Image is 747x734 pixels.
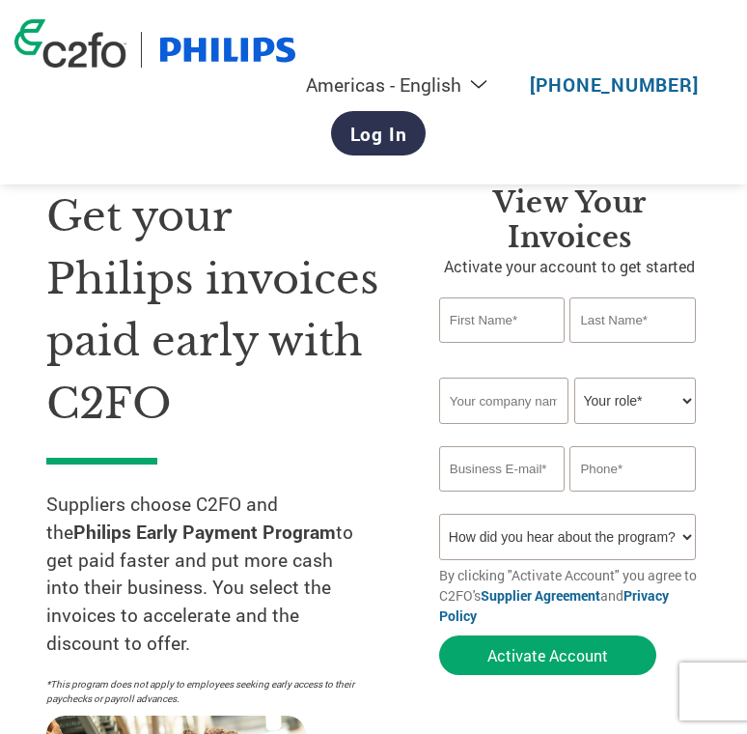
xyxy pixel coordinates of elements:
select: Title/Role [574,378,696,424]
input: Invalid Email format [439,446,565,492]
a: Log In [331,111,427,155]
p: *This program does not apply to employees seeking early access to their paychecks or payroll adva... [46,677,362,706]
div: Inavlid Email Address [439,494,565,506]
div: Invalid last name or last name is too long [569,345,695,370]
input: Your company name* [439,378,568,424]
input: First Name* [439,297,565,343]
div: Invalid company name or company name is too long [439,426,696,438]
div: Inavlid Phone Number [569,494,695,506]
a: Privacy Policy [439,586,669,625]
h1: Get your Philips invoices paid early with C2FO [46,185,381,435]
button: Activate Account [439,635,656,675]
p: Suppliers choose C2FO and the to get paid faster and put more cash into their business. You selec... [46,491,381,658]
input: Last Name* [569,297,695,343]
h3: View Your Invoices [439,185,701,255]
input: Phone* [569,446,695,492]
strong: Philips Early Payment Program [73,520,336,544]
img: c2fo logo [14,19,126,68]
div: Invalid first name or first name is too long [439,345,565,370]
p: By clicking "Activate Account" you agree to C2FO's and [439,565,701,626]
img: Philips [156,32,299,68]
a: [PHONE_NUMBER] [530,72,699,97]
a: Supplier Agreement [481,586,600,605]
p: Activate your account to get started [439,255,701,278]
